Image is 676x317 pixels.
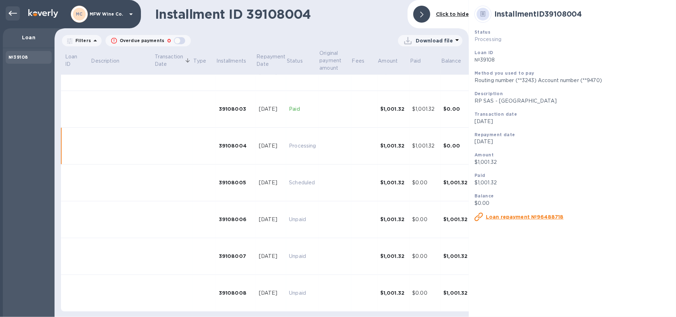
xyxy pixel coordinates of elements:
span: Transaction Date [155,53,192,68]
div: 39108006 [219,216,253,223]
p: Processing [289,142,316,150]
p: Type [194,57,206,65]
b: Paid [475,173,485,178]
b: Click to hide [436,11,469,17]
p: Amount [378,57,398,65]
div: [DATE] [259,142,284,150]
div: $1,001.32 [412,105,438,113]
div: $0.00 [443,105,471,113]
p: RP SAS - [GEOGRAPHIC_DATA] [475,97,670,105]
b: Installment ID 39108004 [494,10,582,18]
div: $1,001.32 [443,216,471,223]
p: MFW Wine Co. [90,12,125,17]
div: [DATE] [259,216,284,223]
p: Loan ID [65,53,81,68]
div: $1,001.32 [443,289,471,296]
span: Amount [378,57,407,65]
div: $1,001.32 [380,216,407,223]
span: Fees [352,57,374,65]
p: Download file [416,37,453,44]
p: Transaction Date [155,53,183,68]
p: Description [91,57,119,65]
div: $0.00 [443,142,471,149]
div: [DATE] [259,105,284,113]
div: $1,001.32 [443,253,471,260]
p: Balance [441,57,461,65]
p: Status [287,57,303,65]
button: Overdue payments0 [106,35,191,46]
h1: Installment ID 39108004 [155,7,402,22]
div: 39108005 [219,179,253,186]
span: Loan ID [65,53,90,68]
b: Amount [475,152,494,157]
b: Status [475,29,490,35]
p: [DATE] [475,118,670,125]
div: $1,001.32 [380,253,407,260]
u: Loan repayment №96488718 [486,214,564,220]
div: 39108004 [219,142,253,149]
div: [DATE] [259,289,284,297]
div: $0.00 [412,253,438,260]
b: Balance [475,193,494,198]
img: Logo [28,9,58,18]
div: $1,001.32 [380,289,407,296]
p: №39108 [475,56,670,64]
b: №39108 [8,54,28,60]
div: 39108007 [219,253,253,260]
b: Transaction date [475,111,517,117]
p: Installments [216,57,246,65]
p: Fees [352,57,365,65]
span: Original payment amount [319,50,351,72]
p: Paid [410,57,421,65]
p: Unpaid [289,216,316,223]
div: $0.00 [412,216,438,223]
div: $1,001.32 [380,142,407,149]
p: $0.00 [475,200,670,207]
p: Repayment Date [256,53,285,68]
p: Unpaid [289,289,316,297]
div: 39108008 [219,289,253,296]
div: $1,001.32 [412,142,438,150]
div: 39108003 [219,105,253,113]
div: $0.00 [412,289,438,297]
span: Installments [216,57,255,65]
b: Loan ID [475,50,493,55]
div: $1,001.32 [380,179,407,186]
p: Original payment amount [319,50,341,72]
b: Repayment date [475,132,515,137]
p: 0 [167,37,171,45]
div: $0.00 [412,179,438,186]
p: Routing number (**3243) Account number (**9470) [475,77,670,84]
p: $1,001.32 [475,179,670,186]
p: $1,001.32 [475,158,670,166]
b: Description [475,91,503,96]
p: Processing [475,36,670,43]
div: $1,001.32 [443,179,471,186]
span: Paid [410,57,430,65]
p: Loan [8,34,49,41]
span: Description [91,57,128,65]
div: $1,001.32 [380,105,407,113]
p: Unpaid [289,253,316,260]
b: Method you used to pay [475,70,534,76]
p: Paid [289,105,316,113]
span: Type [194,57,216,65]
p: Overdue payments [120,38,164,44]
div: [DATE] [259,253,284,260]
p: Filters [73,38,91,44]
b: MC [76,11,83,17]
span: Balance [441,57,470,65]
p: [DATE] [475,138,670,145]
div: [DATE] [259,179,284,186]
p: Scheduled [289,179,316,186]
